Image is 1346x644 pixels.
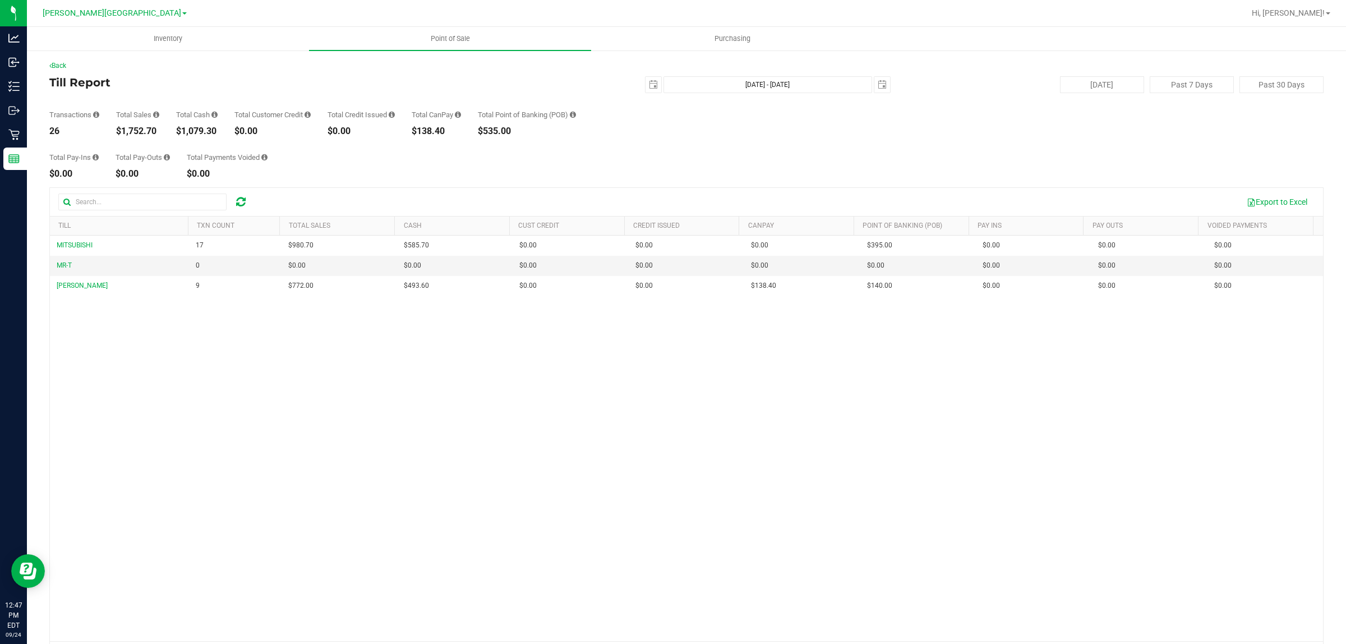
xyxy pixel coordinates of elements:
[591,27,873,50] a: Purchasing
[289,222,330,229] a: Total Sales
[1214,260,1232,271] span: $0.00
[57,261,72,269] span: MR-T
[635,280,653,291] span: $0.00
[49,111,99,118] div: Transactions
[49,154,99,161] div: Total Pay-Ins
[983,260,1000,271] span: $0.00
[874,77,890,93] span: select
[1207,222,1267,229] a: Voided Payments
[751,280,776,291] span: $138.40
[1239,76,1324,93] button: Past 30 Days
[8,33,20,44] inline-svg: Analytics
[748,222,774,229] a: CanPay
[11,554,45,588] iframe: Resource center
[8,81,20,92] inline-svg: Inventory
[116,127,159,136] div: $1,752.70
[1252,8,1325,17] span: Hi, [PERSON_NAME]!
[518,222,559,229] a: Cust Credit
[412,127,461,136] div: $138.40
[187,154,268,161] div: Total Payments Voided
[519,240,537,251] span: $0.00
[211,111,218,118] i: Sum of all successful, non-voided cash payment transaction amounts (excluding tips and transactio...
[58,194,227,210] input: Search...
[570,111,576,118] i: Sum of the successful, non-voided point-of-banking payment transaction amounts, both via payment ...
[57,241,93,249] span: MITSUBISHI
[1150,76,1234,93] button: Past 7 Days
[1239,192,1315,211] button: Export to Excel
[867,240,892,251] span: $395.00
[519,280,537,291] span: $0.00
[416,34,485,44] span: Point of Sale
[328,111,395,118] div: Total Credit Issued
[176,127,218,136] div: $1,079.30
[404,280,429,291] span: $493.60
[699,34,766,44] span: Purchasing
[1098,280,1115,291] span: $0.00
[288,260,306,271] span: $0.00
[478,127,576,136] div: $535.00
[8,153,20,164] inline-svg: Reports
[412,111,461,118] div: Total CanPay
[1098,260,1115,271] span: $0.00
[187,169,268,178] div: $0.00
[751,240,768,251] span: $0.00
[751,260,768,271] span: $0.00
[261,154,268,161] i: Sum of all voided payment transaction amounts (excluding tips and transaction fees) within the da...
[234,111,311,118] div: Total Customer Credit
[8,129,20,140] inline-svg: Retail
[197,222,234,229] a: TXN Count
[234,127,311,136] div: $0.00
[867,260,884,271] span: $0.00
[1060,76,1144,93] button: [DATE]
[1214,280,1232,291] span: $0.00
[49,76,474,89] h4: Till Report
[27,27,309,50] a: Inventory
[49,127,99,136] div: 26
[983,280,1000,291] span: $0.00
[49,169,99,178] div: $0.00
[196,260,200,271] span: 0
[196,240,204,251] span: 17
[328,127,395,136] div: $0.00
[519,260,537,271] span: $0.00
[164,154,170,161] i: Sum of all cash pay-outs removed from tills within the date range.
[478,111,576,118] div: Total Point of Banking (POB)
[389,111,395,118] i: Sum of all successful refund transaction amounts from purchase returns resulting in account credi...
[116,169,170,178] div: $0.00
[455,111,461,118] i: Sum of all successful, non-voided payment transaction amounts using CanPay (as well as manual Can...
[8,57,20,68] inline-svg: Inbound
[139,34,197,44] span: Inventory
[288,280,314,291] span: $772.00
[43,8,181,18] span: [PERSON_NAME][GEOGRAPHIC_DATA]
[404,240,429,251] span: $585.70
[153,111,159,118] i: Sum of all successful, non-voided payment transaction amounts (excluding tips and transaction fee...
[309,27,591,50] a: Point of Sale
[116,154,170,161] div: Total Pay-Outs
[305,111,311,118] i: Sum of all successful, non-voided payment transaction amounts using account credit as the payment...
[635,260,653,271] span: $0.00
[49,62,66,70] a: Back
[288,240,314,251] span: $980.70
[93,111,99,118] i: Count of all successful payment transactions, possibly including voids, refunds, and cash-back fr...
[1098,240,1115,251] span: $0.00
[404,260,421,271] span: $0.00
[116,111,159,118] div: Total Sales
[633,222,680,229] a: Credit Issued
[863,222,942,229] a: Point of Banking (POB)
[1093,222,1123,229] a: Pay Outs
[646,77,661,93] span: select
[978,222,1002,229] a: Pay Ins
[404,222,422,229] a: Cash
[58,222,71,229] a: Till
[8,105,20,116] inline-svg: Outbound
[635,240,653,251] span: $0.00
[5,631,22,639] p: 09/24
[867,280,892,291] span: $140.00
[196,280,200,291] span: 9
[57,282,108,289] span: [PERSON_NAME]
[93,154,99,161] i: Sum of all cash pay-ins added to tills within the date range.
[5,600,22,631] p: 12:47 PM EDT
[176,111,218,118] div: Total Cash
[1214,240,1232,251] span: $0.00
[983,240,1000,251] span: $0.00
